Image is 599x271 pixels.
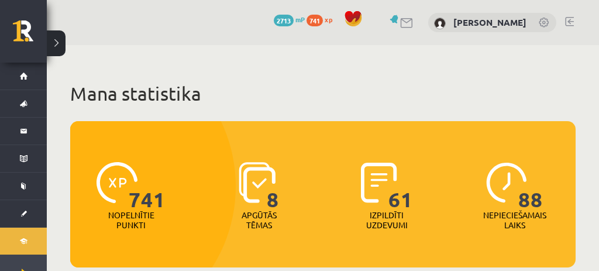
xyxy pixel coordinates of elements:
img: icon-clock-7be60019b62300814b6bd22b8e044499b485619524d84068768e800edab66f18.svg [486,162,527,203]
p: Nopelnītie punkti [108,210,154,230]
a: Rīgas 1. Tālmācības vidusskola [13,20,47,50]
span: xp [325,15,332,24]
span: 2713 [274,15,294,26]
span: 741 [307,15,323,26]
span: 8 [267,162,279,210]
a: 2713 mP [274,15,305,24]
h1: Mana statistika [70,82,576,105]
img: icon-xp-0682a9bc20223a9ccc6f5883a126b849a74cddfe5390d2b41b4391c66f2066e7.svg [97,162,137,203]
p: Izpildīti uzdevumi [364,210,409,230]
a: [PERSON_NAME] [453,16,526,28]
img: Gļebs Golubevs [434,18,446,29]
p: Apgūtās tēmas [236,210,282,230]
span: mP [295,15,305,24]
a: 741 xp [307,15,338,24]
span: 88 [518,162,543,210]
span: 741 [129,162,166,210]
img: icon-completed-tasks-ad58ae20a441b2904462921112bc710f1caf180af7a3daa7317a5a94f2d26646.svg [361,162,397,203]
span: 61 [388,162,413,210]
p: Nepieciešamais laiks [483,210,546,230]
img: icon-learned-topics-4a711ccc23c960034f471b6e78daf4a3bad4a20eaf4de84257b87e66633f6470.svg [239,162,276,203]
